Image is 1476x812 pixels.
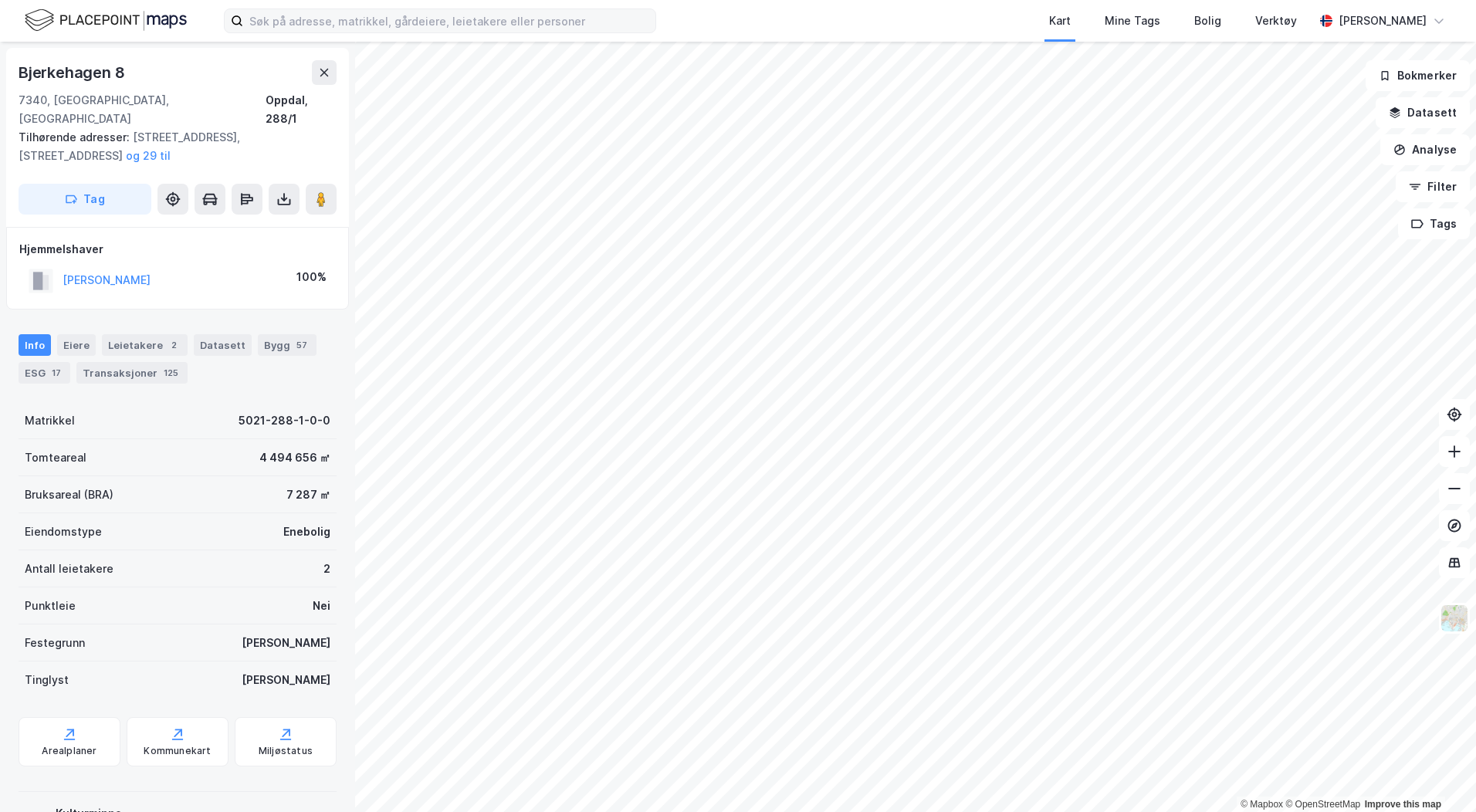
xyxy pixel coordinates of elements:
button: Datasett [1376,97,1470,128]
iframe: Chat Widget [1399,738,1476,812]
div: Kommunekart [144,745,211,757]
div: Leietakere [102,334,188,356]
div: Bolig [1194,12,1221,30]
div: Punktleie [25,597,76,615]
div: Hjemmelshaver [19,240,336,259]
div: [PERSON_NAME] [242,634,330,652]
button: Bokmerker [1366,60,1470,91]
div: 4 494 656 ㎡ [259,448,330,467]
div: Oppdal, 288/1 [266,91,337,128]
div: Festegrunn [25,634,85,652]
div: 7340, [GEOGRAPHIC_DATA], [GEOGRAPHIC_DATA] [19,91,266,128]
div: Bruksareal (BRA) [25,486,113,504]
button: Filter [1396,171,1470,202]
div: Mine Tags [1105,12,1160,30]
div: 5021-288-1-0-0 [239,411,330,430]
div: [PERSON_NAME] [1339,12,1427,30]
span: Tilhørende adresser: [19,130,133,144]
div: Antall leietakere [25,560,113,578]
div: Kontrollprogram for chat [1399,738,1476,812]
div: Transaksjoner [76,362,188,384]
div: Info [19,334,51,356]
div: Miljøstatus [259,745,313,757]
div: 100% [296,268,327,286]
button: Tag [19,184,151,215]
input: Søk på adresse, matrikkel, gårdeiere, leietakere eller personer [243,9,655,32]
a: Improve this map [1365,799,1441,810]
div: [STREET_ADDRESS], [STREET_ADDRESS] [19,128,324,165]
div: 125 [161,365,181,381]
div: 57 [293,337,310,353]
div: Bjerkehagen 8 [19,60,127,85]
div: Enebolig [283,523,330,541]
button: Tags [1398,208,1470,239]
a: Mapbox [1241,799,1283,810]
div: 7 287 ㎡ [286,486,330,504]
div: Eiere [57,334,96,356]
div: Arealplaner [42,745,96,757]
div: Tomteareal [25,448,86,467]
a: OpenStreetMap [1285,799,1360,810]
img: logo.f888ab2527a4732fd821a326f86c7f29.svg [25,7,187,34]
div: 2 [323,560,330,578]
img: Z [1440,604,1469,633]
div: Eiendomstype [25,523,102,541]
div: 2 [166,337,181,353]
div: Tinglyst [25,671,69,689]
div: Kart [1049,12,1071,30]
div: Datasett [194,334,252,356]
div: [PERSON_NAME] [242,671,330,689]
div: ESG [19,362,70,384]
div: Nei [313,597,330,615]
div: Matrikkel [25,411,75,430]
div: Bygg [258,334,317,356]
button: Analyse [1380,134,1470,165]
div: Verktøy [1255,12,1297,30]
div: 17 [49,365,64,381]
